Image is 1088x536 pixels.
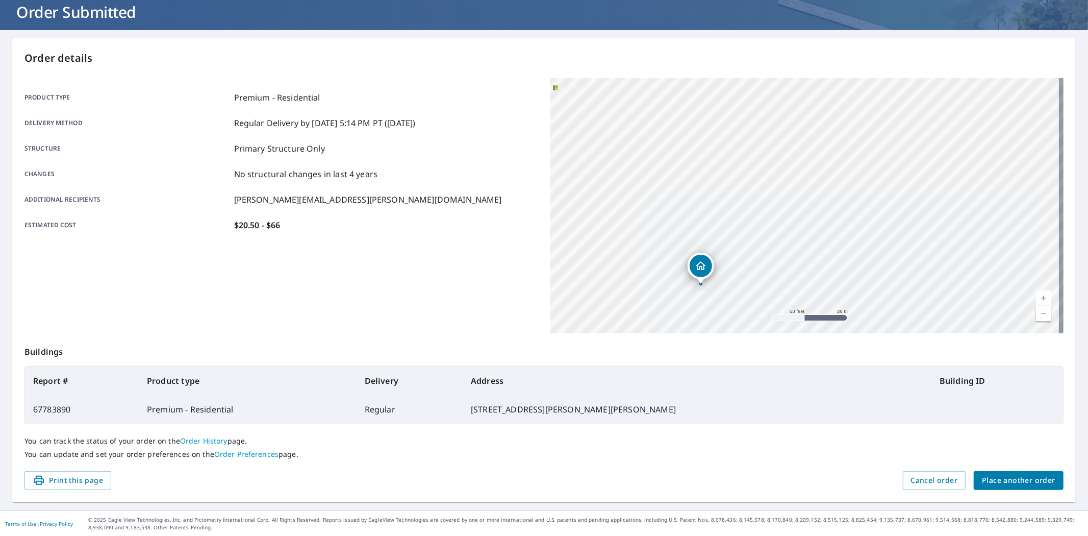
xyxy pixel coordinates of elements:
[24,51,1064,66] p: Order details
[24,471,111,490] button: Print this page
[234,193,502,206] p: [PERSON_NAME][EMAIL_ADDRESS][PERSON_NAME][DOMAIN_NAME]
[911,474,958,487] span: Cancel order
[5,521,73,527] p: |
[903,471,966,490] button: Cancel order
[974,471,1064,490] button: Place another order
[180,436,227,446] a: Order History
[24,450,1064,459] p: You can update and set your order preferences on the page.
[234,219,281,231] p: $20.50 - $66
[234,142,325,155] p: Primary Structure Only
[357,395,463,424] td: Regular
[463,367,931,395] th: Address
[931,367,1063,395] th: Building ID
[88,516,1083,531] p: © 2025 Eagle View Technologies, Inc. and Pictometry International Corp. All Rights Reserved. Repo...
[234,91,320,104] p: Premium - Residential
[1036,290,1051,306] a: Current Level 19, Zoom In
[40,520,73,527] a: Privacy Policy
[357,367,463,395] th: Delivery
[234,168,378,180] p: No structural changes in last 4 years
[139,367,357,395] th: Product type
[24,168,230,180] p: Changes
[982,474,1055,487] span: Place another order
[24,117,230,129] p: Delivery method
[25,395,139,424] td: 67783890
[25,367,139,395] th: Report #
[24,436,1064,446] p: You can track the status of your order on the page.
[1036,306,1051,321] a: Current Level 19, Zoom Out
[139,395,357,424] td: Premium - Residential
[463,395,931,424] td: [STREET_ADDRESS][PERSON_NAME][PERSON_NAME]
[5,520,37,527] a: Terms of Use
[214,449,279,459] a: Order Preferences
[24,333,1064,366] p: Buildings
[24,142,230,155] p: Structure
[24,193,230,206] p: Additional recipients
[12,2,1076,22] h1: Order Submitted
[24,219,230,231] p: Estimated cost
[24,91,230,104] p: Product type
[33,474,103,487] span: Print this page
[234,117,416,129] p: Regular Delivery by [DATE] 5:14 PM PT ([DATE])
[688,253,714,284] div: Dropped pin, building 1, Residential property, 1904 Capps Rd Harrison, AR 72601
